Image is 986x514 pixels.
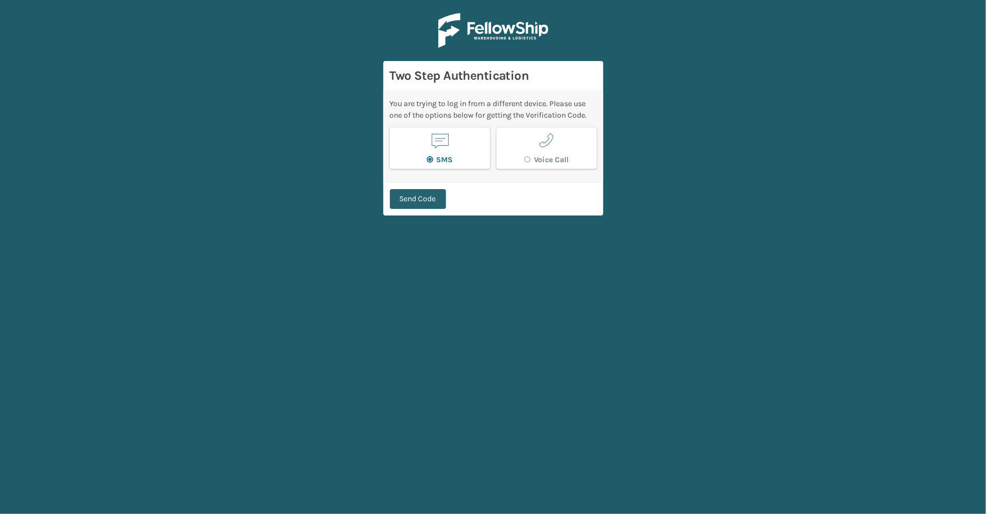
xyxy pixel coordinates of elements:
[390,68,597,84] h3: Two Step Authentication
[438,13,548,48] img: Logo
[524,155,569,164] label: Voice Call
[390,189,446,209] button: Send Code
[390,98,597,121] div: You are trying to log in from a different device. Please use one of the options below for getting...
[427,155,453,164] label: SMS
